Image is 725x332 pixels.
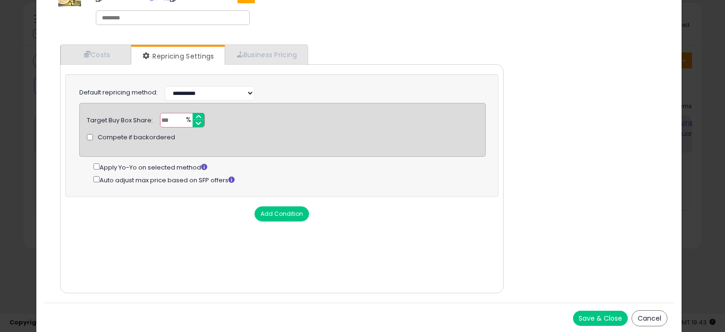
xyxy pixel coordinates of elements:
[60,45,131,64] a: Costs
[131,47,224,66] a: Repricing Settings
[632,310,667,326] button: Cancel
[98,133,175,142] span: Compete if backordered
[180,113,195,128] span: %
[93,174,486,185] div: Auto adjust max price based on SFP offers
[93,162,486,172] div: Apply Yo-Yo on selected method
[254,206,309,221] button: Add Condition
[79,88,158,97] label: Default repricing method:
[225,45,307,64] a: Business Pricing
[87,113,153,125] div: Target Buy Box Share:
[573,311,628,326] button: Save & Close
